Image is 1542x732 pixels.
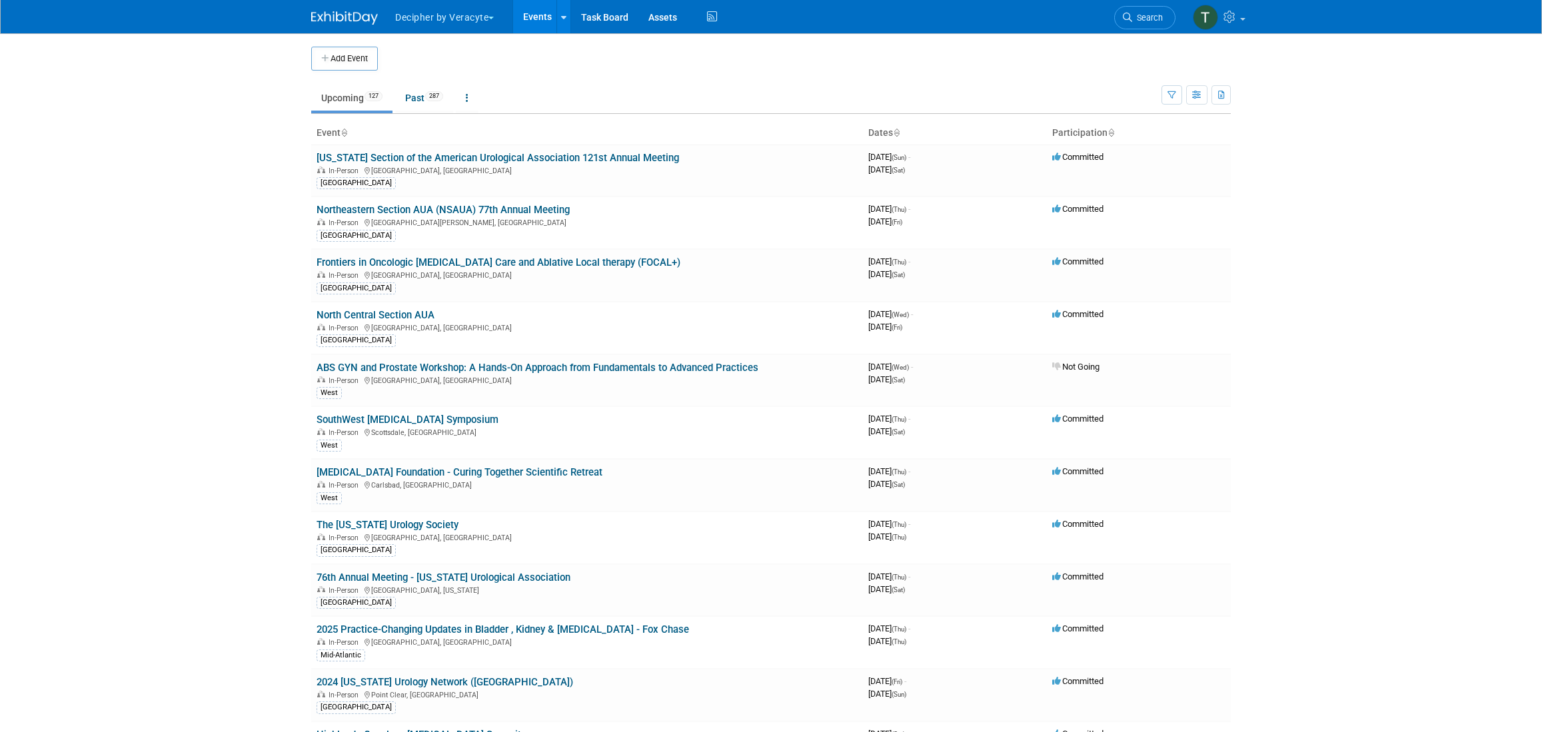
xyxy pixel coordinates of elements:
[868,165,905,175] span: [DATE]
[317,584,858,595] div: [GEOGRAPHIC_DATA], [US_STATE]
[317,519,458,531] a: The [US_STATE] Urology Society
[892,678,902,685] span: (Fri)
[317,165,858,175] div: [GEOGRAPHIC_DATA], [GEOGRAPHIC_DATA]
[317,428,325,435] img: In-Person Event
[868,426,905,436] span: [DATE]
[868,676,906,686] span: [DATE]
[904,676,906,686] span: -
[908,571,910,581] span: -
[329,534,363,542] span: In-Person
[317,638,325,645] img: In-Person Event
[868,362,913,372] span: [DATE]
[317,481,325,488] img: In-Person Event
[892,376,905,384] span: (Sat)
[317,230,396,242] div: [GEOGRAPHIC_DATA]
[311,47,378,71] button: Add Event
[892,625,906,633] span: (Thu)
[908,204,910,214] span: -
[317,689,858,699] div: Point Clear, [GEOGRAPHIC_DATA]
[317,376,325,383] img: In-Person Event
[311,11,378,25] img: ExhibitDay
[317,676,573,688] a: 2024 [US_STATE] Urology Network ([GEOGRAPHIC_DATA])
[1052,414,1104,424] span: Committed
[329,638,363,647] span: In-Person
[329,218,363,227] span: In-Person
[868,204,910,214] span: [DATE]
[908,414,910,424] span: -
[892,258,906,266] span: (Thu)
[868,269,905,279] span: [DATE]
[317,636,858,647] div: [GEOGRAPHIC_DATA], [GEOGRAPHIC_DATA]
[1193,5,1218,30] img: Tony Alvarado
[892,271,905,278] span: (Sat)
[1052,152,1104,162] span: Committed
[868,623,910,633] span: [DATE]
[317,534,325,540] img: In-Person Event
[365,91,383,101] span: 127
[317,701,396,713] div: [GEOGRAPHIC_DATA]
[329,586,363,595] span: In-Person
[892,206,906,213] span: (Thu)
[868,532,906,542] span: [DATE]
[317,440,342,452] div: West
[425,91,443,101] span: 287
[868,584,905,594] span: [DATE]
[317,691,325,697] img: In-Person Event
[868,571,910,581] span: [DATE]
[1052,256,1104,266] span: Committed
[317,586,325,593] img: In-Person Event
[1052,571,1104,581] span: Committed
[868,374,905,384] span: [DATE]
[317,218,325,225] img: In-Person Event
[868,519,910,529] span: [DATE]
[892,691,906,698] span: (Sun)
[892,586,905,593] span: (Sat)
[863,122,1047,145] th: Dates
[1132,13,1163,23] span: Search
[1052,466,1104,476] span: Committed
[329,271,363,280] span: In-Person
[1052,676,1104,686] span: Committed
[892,324,902,331] span: (Fri)
[317,322,858,332] div: [GEOGRAPHIC_DATA], [GEOGRAPHIC_DATA]
[1052,362,1100,372] span: Not Going
[892,218,902,226] span: (Fri)
[911,309,913,319] span: -
[908,256,910,266] span: -
[908,623,910,633] span: -
[1052,519,1104,529] span: Committed
[908,466,910,476] span: -
[317,479,858,490] div: Carlsbad, [GEOGRAPHIC_DATA]
[329,376,363,385] span: In-Person
[868,322,902,332] span: [DATE]
[892,167,905,174] span: (Sat)
[908,152,910,162] span: -
[1114,6,1175,29] a: Search
[317,216,858,227] div: [GEOGRAPHIC_DATA][PERSON_NAME], [GEOGRAPHIC_DATA]
[317,324,325,330] img: In-Person Event
[317,649,365,661] div: Mid-Atlantic
[892,428,905,436] span: (Sat)
[317,282,396,294] div: [GEOGRAPHIC_DATA]
[868,479,905,489] span: [DATE]
[317,414,498,426] a: SouthWest [MEDICAL_DATA] Symposium
[395,85,453,111] a: Past287
[317,426,858,437] div: Scottsdale, [GEOGRAPHIC_DATA]
[868,466,910,476] span: [DATE]
[1052,623,1104,633] span: Committed
[892,521,906,528] span: (Thu)
[317,204,570,216] a: Northeastern Section AUA (NSAUA) 77th Annual Meeting
[1052,309,1104,319] span: Committed
[911,362,913,372] span: -
[329,428,363,437] span: In-Person
[317,177,396,189] div: [GEOGRAPHIC_DATA]
[892,416,906,423] span: (Thu)
[868,152,910,162] span: [DATE]
[317,152,679,164] a: [US_STATE] Section of the American Urological Association 121st Annual Meeting
[892,468,906,476] span: (Thu)
[868,309,913,319] span: [DATE]
[892,364,909,371] span: (Wed)
[892,573,906,581] span: (Thu)
[317,269,858,280] div: [GEOGRAPHIC_DATA], [GEOGRAPHIC_DATA]
[311,85,392,111] a: Upcoming127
